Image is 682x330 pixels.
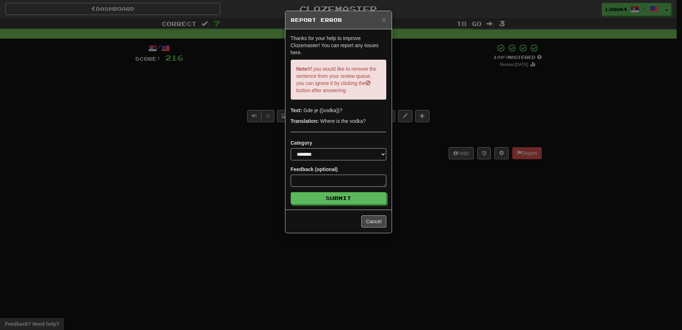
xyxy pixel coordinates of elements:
[291,192,386,204] button: Submit
[291,117,386,125] p: Where is the vodka?
[291,107,302,113] strong: Text:
[291,118,319,124] strong: Translation:
[382,16,386,23] button: Close
[361,215,386,227] button: Cancel
[296,66,309,72] strong: Note!
[291,16,386,24] h5: Report Error
[291,107,386,114] p: Gde je {{vodka}}?
[291,139,312,146] label: Category
[382,15,386,24] span: ×
[291,60,386,100] p: If you would like to remove the sentence from your review queue, you can ignore it by clicking th...
[291,35,386,56] p: Thanks for your help to improve Clozemaster! You can report any issues here.
[291,166,338,173] label: Feedback (optional)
